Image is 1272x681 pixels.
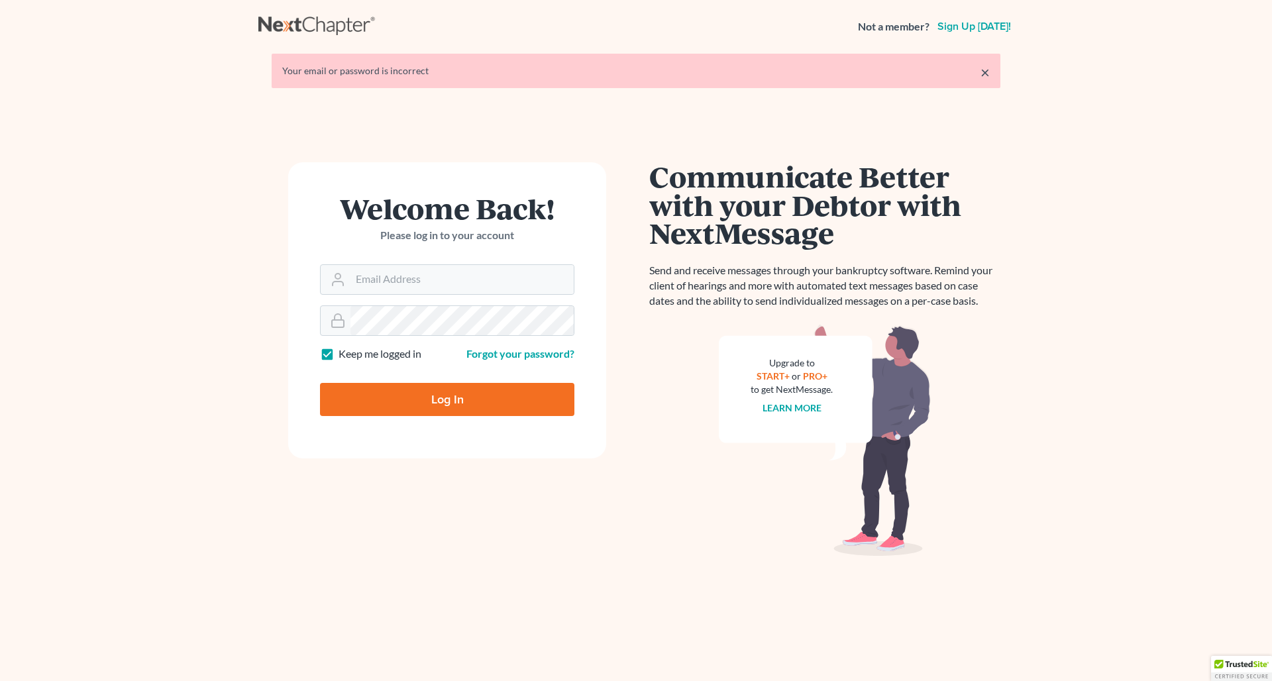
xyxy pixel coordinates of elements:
[339,346,421,362] label: Keep me logged in
[858,19,929,34] strong: Not a member?
[282,64,990,78] div: Your email or password is incorrect
[763,402,821,413] a: Learn more
[980,64,990,80] a: ×
[466,347,574,360] a: Forgot your password?
[719,325,931,556] img: nextmessage_bg-59042aed3d76b12b5cd301f8e5b87938c9018125f34e5fa2b7a6b67550977c72.svg
[803,370,827,382] a: PRO+
[751,356,833,370] div: Upgrade to
[320,228,574,243] p: Please log in to your account
[1211,656,1272,681] div: TrustedSite Certified
[320,194,574,223] h1: Welcome Back!
[751,383,833,396] div: to get NextMessage.
[320,383,574,416] input: Log In
[350,265,574,294] input: Email Address
[935,21,1014,32] a: Sign up [DATE]!
[649,162,1000,247] h1: Communicate Better with your Debtor with NextMessage
[792,370,801,382] span: or
[757,370,790,382] a: START+
[649,263,1000,309] p: Send and receive messages through your bankruptcy software. Remind your client of hearings and mo...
